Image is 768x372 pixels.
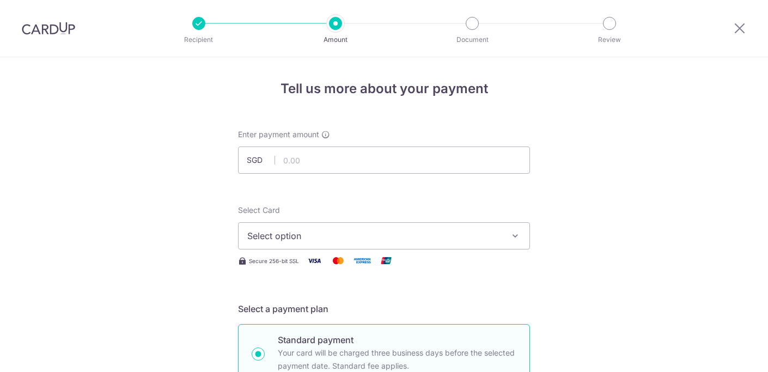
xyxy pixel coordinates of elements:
[351,254,373,267] img: American Express
[569,34,650,45] p: Review
[238,79,530,99] h4: Tell us more about your payment
[375,254,397,267] img: Union Pay
[22,22,75,35] img: CardUp
[247,155,275,166] span: SGD
[327,254,349,267] img: Mastercard
[249,257,299,265] span: Secure 256-bit SSL
[159,34,239,45] p: Recipient
[278,333,516,346] p: Standard payment
[238,302,530,315] h5: Select a payment plan
[238,222,530,249] button: Select option
[238,147,530,174] input: 0.00
[295,34,376,45] p: Amount
[432,34,513,45] p: Document
[247,229,501,242] span: Select option
[238,205,280,215] span: translation missing: en.payables.payment_networks.credit_card.summary.labels.select_card
[303,254,325,267] img: Visa
[238,129,319,140] span: Enter payment amount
